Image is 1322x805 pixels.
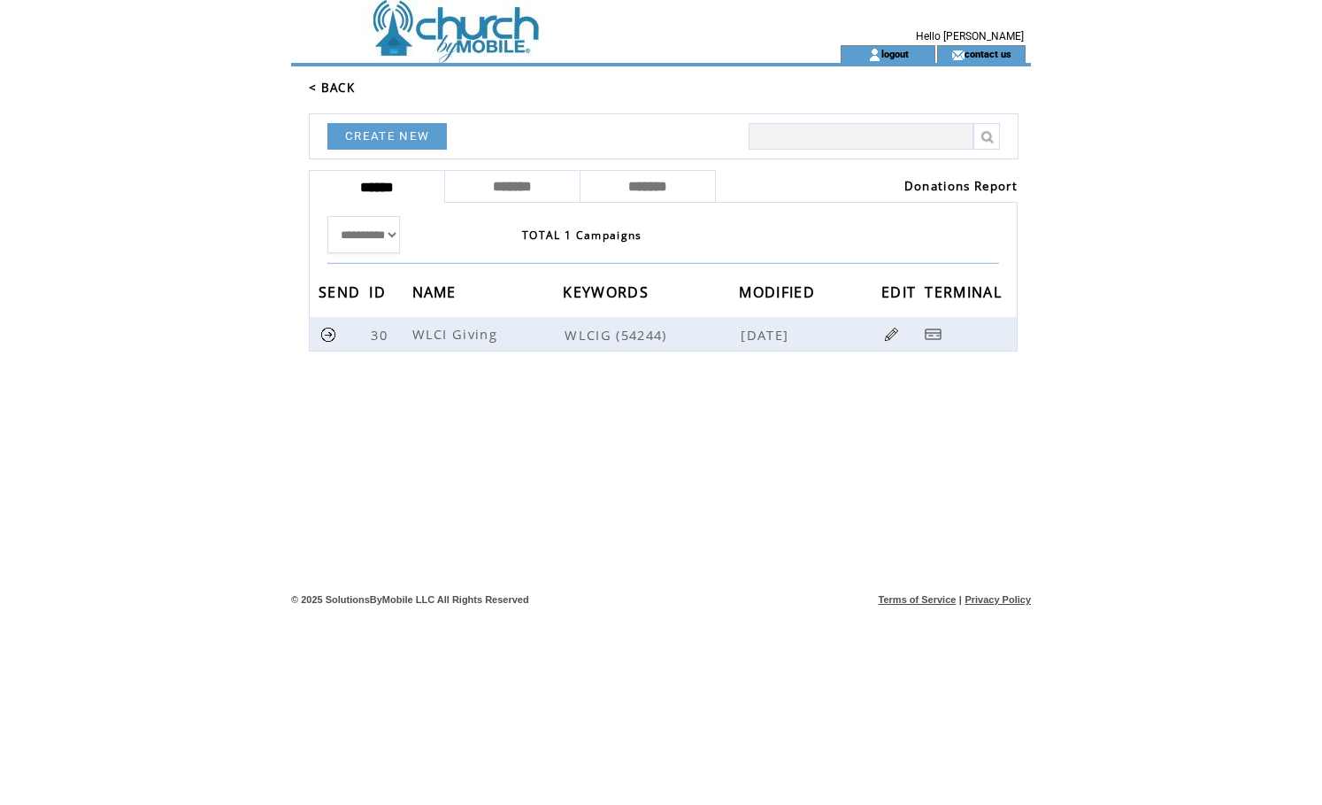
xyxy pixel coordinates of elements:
[309,80,355,96] a: < BACK
[327,123,447,150] a: CREATE NEW
[563,286,653,297] a: KEYWORDS
[369,278,390,311] span: ID
[881,278,920,311] span: EDIT
[412,286,461,297] a: NAME
[739,286,819,297] a: MODIFIED
[879,594,957,605] a: Terms of Service
[412,325,503,343] span: WLCI Giving
[868,48,881,62] img: account_icon.gif
[371,326,392,344] span: 30
[916,30,1024,43] span: Hello [PERSON_NAME]
[563,278,653,311] span: KEYWORDS
[881,48,909,59] a: logout
[741,326,793,344] span: [DATE]
[965,594,1031,605] a: Privacy Policy
[565,326,737,344] span: WLCIG (54244)
[925,278,1006,311] span: TERMINAL
[412,278,461,311] span: NAME
[369,286,390,297] a: ID
[522,228,642,243] span: TOTAL 1 Campaigns
[739,278,819,311] span: MODIFIED
[951,48,965,62] img: contact_us_icon.gif
[904,178,1018,194] a: Donations Report
[291,594,529,605] span: © 2025 SolutionsByMobile LLC All Rights Reserved
[965,48,1011,59] a: contact us
[319,278,365,311] span: SEND
[959,594,962,605] span: |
